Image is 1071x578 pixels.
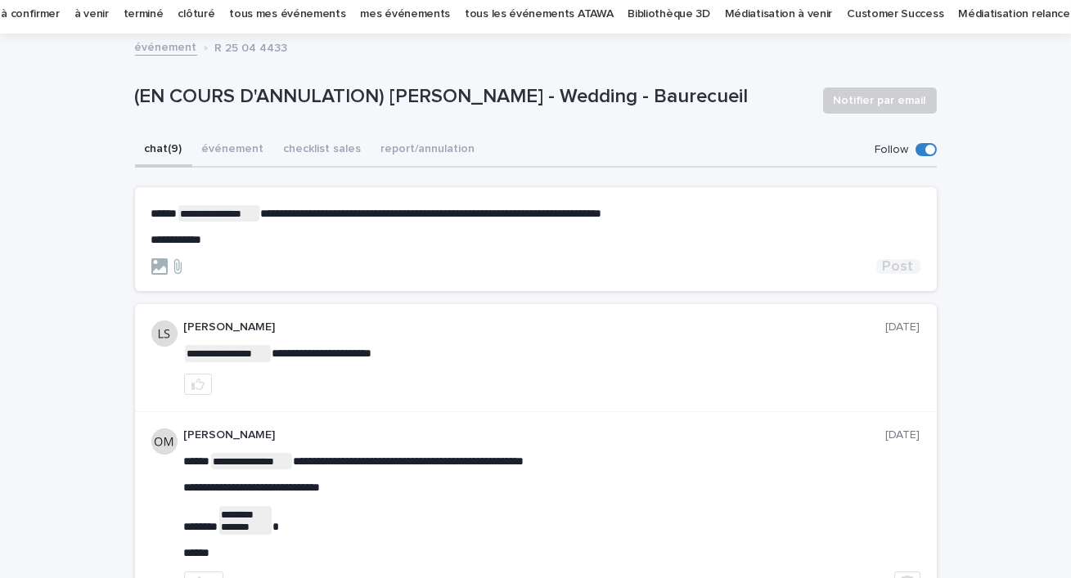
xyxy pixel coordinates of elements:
[135,133,192,168] button: chat (9)
[184,320,886,334] p: [PERSON_NAME]
[823,87,937,114] button: Notifier par email
[192,133,274,168] button: événement
[371,133,485,168] button: report/annulation
[834,92,926,109] span: Notifier par email
[274,133,371,168] button: checklist sales
[135,85,810,109] p: (EN COURS D'ANNULATION) [PERSON_NAME] - Wedding - Baurecueil
[886,428,920,442] p: [DATE]
[135,37,197,56] a: événement
[184,428,886,442] p: [PERSON_NAME]
[886,320,920,334] p: [DATE]
[875,143,909,157] p: Follow
[184,374,212,395] button: like this post
[883,259,914,274] span: Post
[215,38,288,56] p: R 25 04 4433
[876,259,920,274] button: Post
